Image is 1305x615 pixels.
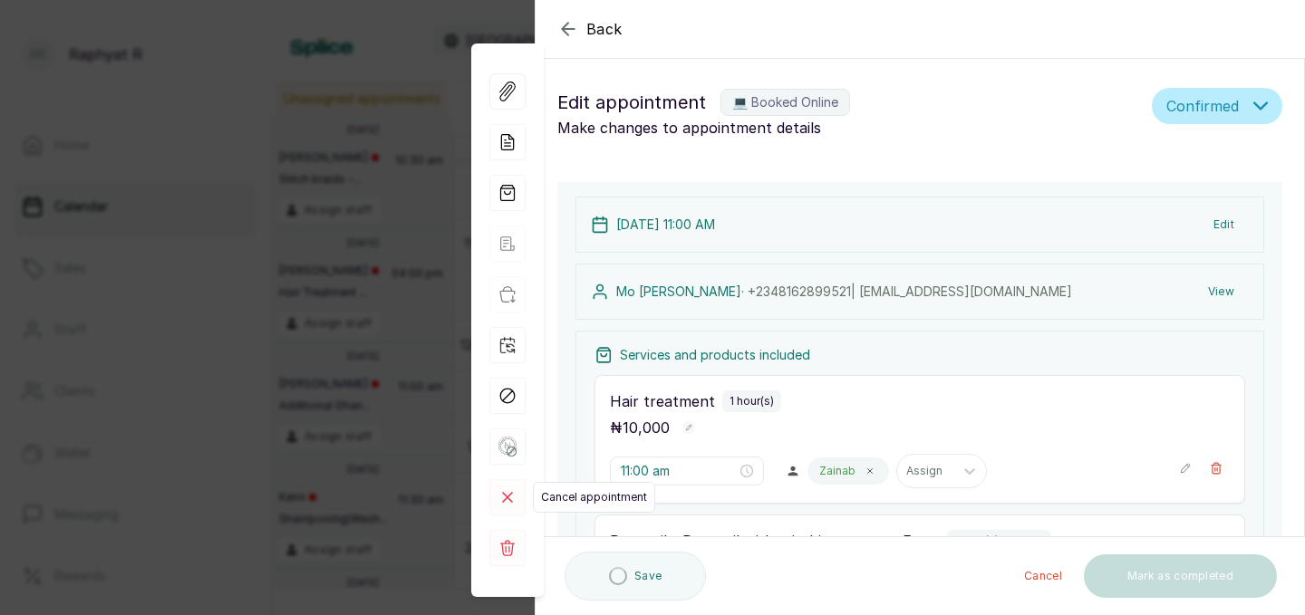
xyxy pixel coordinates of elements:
[1199,208,1249,241] button: Edit
[557,88,706,117] span: Edit appointment
[621,461,737,481] input: Select time
[620,346,810,364] p: Services and products included
[557,18,623,40] button: Back
[730,394,774,408] p: 1 hour(s)
[610,417,670,438] p: ₦
[557,117,1145,139] p: Make changes to appointment details
[748,283,1072,299] span: +234 8162899521 | [EMAIL_ADDRESS][DOMAIN_NAME]
[1152,88,1282,124] button: Confirmed
[623,418,670,437] span: 10,000
[954,533,1044,548] p: 1 hour(s) 35 mins
[565,552,706,601] button: Save
[610,390,715,412] p: Hair treatment
[1010,554,1077,598] button: Cancel
[1194,275,1249,308] button: View
[610,530,940,552] p: Ponytail - Ponytail with stitching weave - From
[720,89,850,116] label: 💻 Booked Online
[819,464,855,478] p: Zainab
[1084,554,1277,598] button: Mark as completed
[586,18,623,40] span: Back
[489,479,526,515] div: Cancel appointment
[1166,95,1239,117] span: Confirmed
[616,283,1072,301] p: Mo [PERSON_NAME] ·
[616,216,715,234] p: [DATE] 11:00 AM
